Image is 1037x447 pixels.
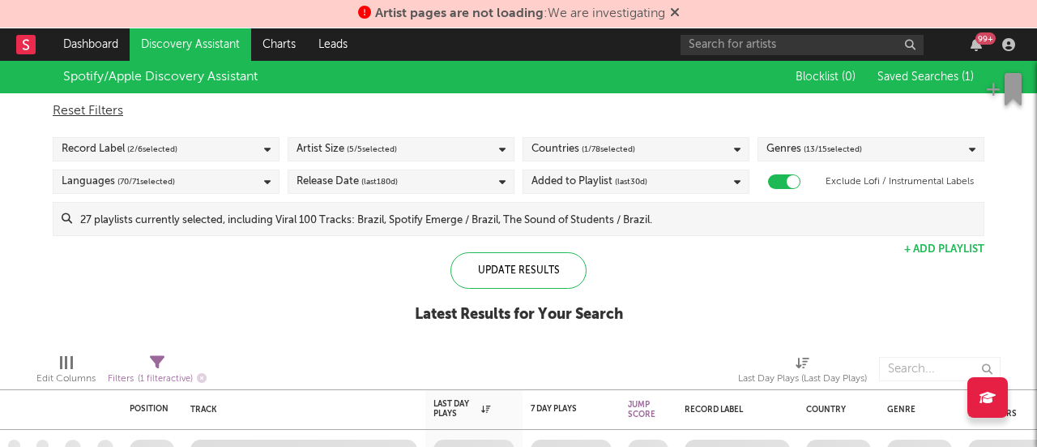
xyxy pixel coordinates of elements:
span: ( 13 / 15 selected) [804,140,862,159]
span: ( 2 / 6 selected) [127,140,177,159]
div: Genre [887,405,944,415]
div: Country [806,405,863,415]
span: Blocklist [796,71,856,83]
div: Filters [108,369,207,389]
span: (last 180 d) [361,172,398,191]
div: Languages [62,172,175,191]
div: Latest Results for Your Search [415,305,623,325]
span: Artist pages are not loading [375,7,544,20]
div: Added to Playlist [531,172,647,191]
div: Jump Score [628,400,655,419]
span: ( 1 / 78 selected) [582,140,635,159]
button: + Add Playlist [904,244,984,255]
button: 99+ [971,38,982,51]
input: 27 playlists currently selected, including Viral 100 Tracks: Brazil, Spotify Emerge / Brazil, The... [72,203,984,235]
a: Charts [251,28,307,61]
span: : We are investigating [375,7,665,20]
div: Artist Size [297,140,397,159]
div: Reset Filters [53,101,984,121]
span: Dismiss [670,7,680,20]
div: Last Day Plays (Last Day Plays) [738,349,867,396]
label: Exclude Lofi / Instrumental Labels [826,172,974,191]
a: Discovery Assistant [130,28,251,61]
input: Search for artists [681,35,924,55]
div: Position [130,404,169,414]
div: Countries [531,140,635,159]
div: Update Results [450,252,587,289]
div: Release Date [297,172,398,191]
span: ( 1 ) [962,71,974,83]
span: ( 1 filter active) [138,375,193,384]
span: ( 70 / 71 selected) [117,172,175,191]
div: Spotify/Apple Discovery Assistant [63,67,258,87]
div: Record Label [62,140,177,159]
span: ( 5 / 5 selected) [347,140,397,159]
div: Genres [766,140,862,159]
button: Saved Searches (1) [873,71,974,84]
span: Saved Searches [877,71,974,83]
div: Last Day Plays (Last Day Plays) [738,369,867,389]
a: Dashboard [52,28,130,61]
div: 99 + [975,32,996,45]
input: Search... [879,357,1001,381]
div: Edit Columns [36,349,96,396]
div: Filters(1 filter active) [108,349,207,396]
div: Record Label [685,405,782,415]
span: (last 30 d) [615,172,647,191]
div: Track [190,405,409,415]
span: ( 0 ) [842,71,856,83]
div: Edit Columns [36,369,96,389]
div: Last Day Plays [433,399,490,419]
a: Leads [307,28,359,61]
div: 7 Day Plays [531,404,587,414]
